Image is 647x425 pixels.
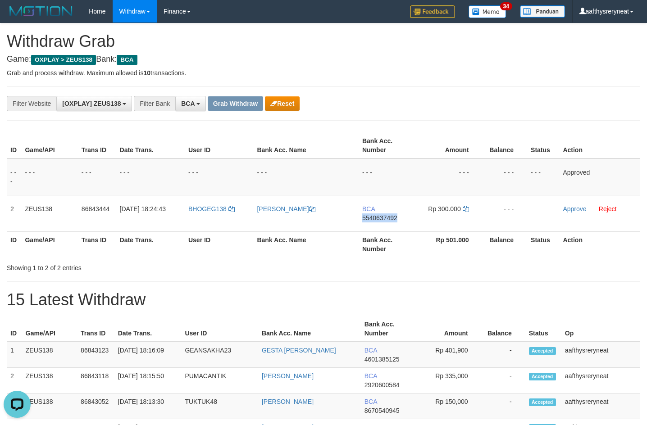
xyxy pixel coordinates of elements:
td: - - - [527,158,559,195]
td: aafthysreryneat [561,393,640,419]
td: - - - [7,158,21,195]
th: Amount [416,316,482,342]
span: 34 [500,2,512,10]
td: aafthysreryneat [561,342,640,368]
td: Rp 401,900 [416,342,482,368]
span: BCA [365,347,377,354]
td: - - - [185,158,253,195]
th: Bank Acc. Name [253,133,359,158]
div: Filter Bank [134,96,175,111]
th: User ID [185,231,253,257]
th: Game/API [22,316,77,342]
strong: 10 [143,69,150,77]
td: ZEUS138 [22,368,77,393]
th: Status [525,316,561,342]
a: [PERSON_NAME] [257,205,315,212]
td: 2 [7,368,22,393]
img: Button%20Memo.svg [469,5,506,18]
td: [DATE] 18:13:30 [114,393,182,419]
div: Filter Website [7,96,56,111]
td: 86843123 [77,342,114,368]
td: PUMACANTIK [181,368,258,393]
th: Status [527,231,559,257]
span: OXPLAY > ZEUS138 [31,55,96,65]
h4: Game: Bank: [7,55,640,64]
h1: 15 Latest Withdraw [7,291,640,309]
th: Rp 501.000 [415,231,482,257]
td: ZEUS138 [22,393,77,419]
span: Copy 2920600584 to clipboard [365,381,400,389]
td: - [482,368,525,393]
button: Reset [265,96,300,111]
span: [DATE] 18:24:43 [120,205,166,212]
span: Copy 8670540945 to clipboard [365,407,400,414]
td: - [482,342,525,368]
td: Rp 335,000 [416,368,482,393]
td: 1 [7,342,22,368]
span: 86843444 [82,205,109,212]
th: Trans ID [78,231,116,257]
th: Amount [415,133,482,158]
td: TUKTUK48 [181,393,258,419]
td: - [482,393,525,419]
span: BCA [117,55,137,65]
th: Date Trans. [116,231,185,257]
td: Approved [559,158,640,195]
a: BHOGEG138 [188,205,235,212]
span: BCA [181,100,195,107]
a: Approve [563,205,586,212]
p: Grab and process withdraw. Maximum allowed is transactions. [7,68,640,77]
span: BCA [365,372,377,380]
td: - - - [359,158,415,195]
th: Date Trans. [116,133,185,158]
td: - - - [21,158,77,195]
span: [OXPLAY] ZEUS138 [62,100,121,107]
th: Bank Acc. Number [359,231,415,257]
th: Trans ID [78,133,116,158]
button: Grab Withdraw [208,96,263,111]
a: GESTA [PERSON_NAME] [262,347,336,354]
td: Rp 150,000 [416,393,482,419]
th: Balance [482,316,525,342]
th: Action [559,133,640,158]
td: [DATE] 18:16:09 [114,342,182,368]
th: ID [7,133,21,158]
span: Accepted [529,347,556,355]
button: [OXPLAY] ZEUS138 [56,96,132,111]
td: - - - [253,158,359,195]
td: ZEUS138 [22,342,77,368]
span: Copy 5540637492 to clipboard [362,214,397,222]
th: ID [7,316,22,342]
th: Game/API [21,133,77,158]
a: [PERSON_NAME] [262,372,314,380]
span: BCA [365,398,377,405]
span: BHOGEG138 [188,205,227,212]
span: BCA [362,205,375,212]
td: - - - [78,158,116,195]
a: [PERSON_NAME] [262,398,314,405]
td: - - - [483,158,527,195]
th: ID [7,231,21,257]
th: Trans ID [77,316,114,342]
th: Balance [483,133,527,158]
div: Showing 1 to 2 of 2 entries [7,260,263,272]
th: Bank Acc. Number [359,133,415,158]
th: Balance [483,231,527,257]
a: Copy 300000 to clipboard [463,205,469,212]
th: User ID [181,316,258,342]
td: - - - [483,195,527,231]
img: MOTION_logo.png [7,5,75,18]
th: Bank Acc. Name [253,231,359,257]
th: Game/API [21,231,77,257]
img: Feedback.jpg [410,5,455,18]
button: BCA [175,96,206,111]
img: panduan.png [520,5,565,18]
th: Bank Acc. Number [361,316,416,342]
th: Bank Acc. Name [258,316,361,342]
th: Action [559,231,640,257]
a: Reject [599,205,617,212]
td: GEANSAKHA23 [181,342,258,368]
span: Accepted [529,398,556,406]
th: Op [561,316,640,342]
span: Accepted [529,373,556,380]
